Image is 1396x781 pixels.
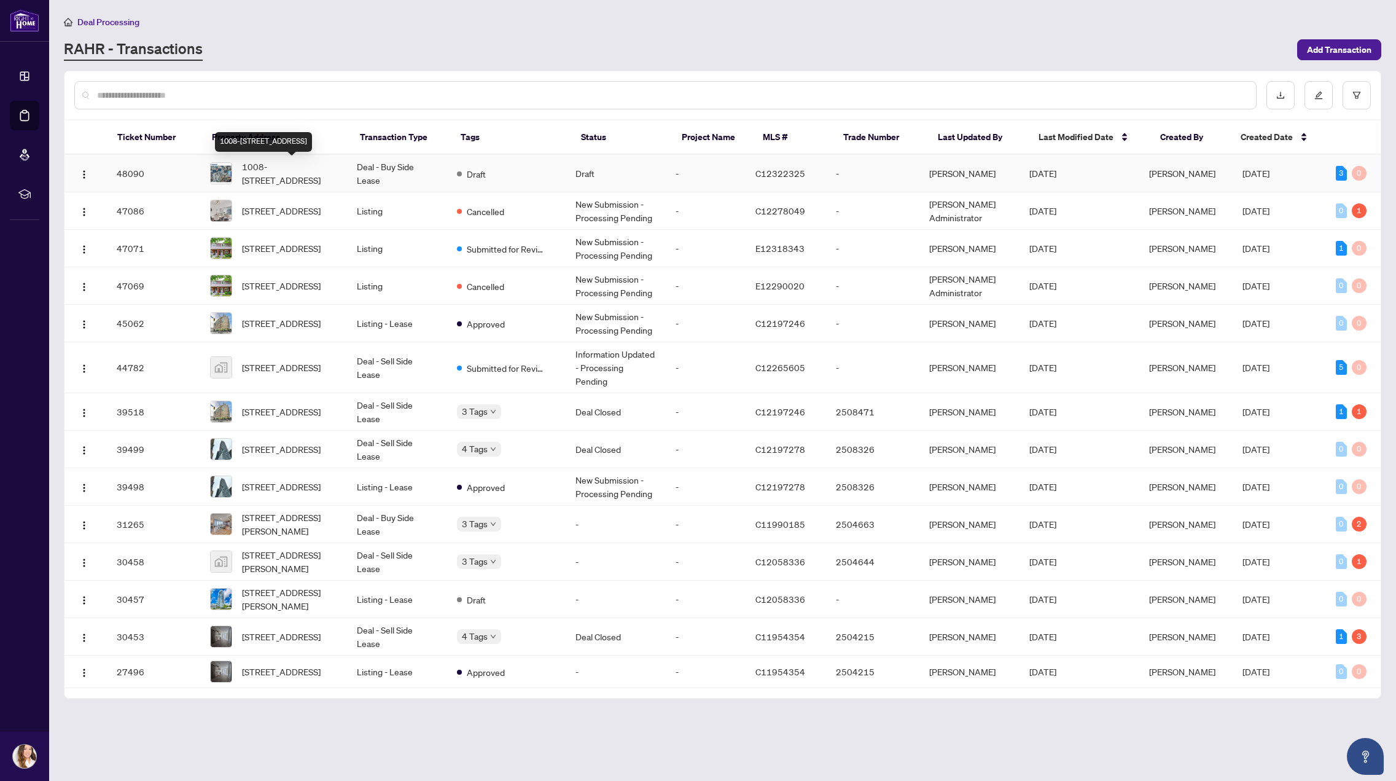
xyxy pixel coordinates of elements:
th: Last Updated By [928,120,1029,155]
span: Draft [467,167,486,181]
button: Open asap [1347,738,1384,775]
th: Property Address [202,120,350,155]
span: [PERSON_NAME] [1149,666,1215,677]
img: Profile Icon [13,745,36,768]
div: 1 [1352,203,1367,218]
div: 0 [1352,241,1367,256]
td: Listing [347,267,447,305]
div: 0 [1336,316,1347,331]
td: Listing - Lease [347,656,447,688]
img: thumbnail-img [211,476,232,497]
div: 0 [1352,664,1367,679]
td: 45062 [107,305,200,342]
td: [PERSON_NAME] [919,656,1020,688]
img: Logo [79,320,89,329]
td: Deal - Sell Side Lease [347,393,447,431]
td: - [666,192,746,230]
td: Listing - Lease [347,581,447,618]
span: [PERSON_NAME] [1149,631,1215,642]
span: [PERSON_NAME] [1149,243,1215,254]
div: 0 [1352,360,1367,375]
div: 1 [1352,554,1367,569]
div: 2 [1352,517,1367,532]
span: [STREET_ADDRESS] [242,361,321,374]
span: [STREET_ADDRESS] [242,241,321,255]
span: [DATE] [1029,631,1056,642]
span: [DATE] [1242,362,1269,373]
span: 3 Tags [462,517,488,531]
span: Submitted for Review [467,242,547,256]
td: Deal Closed [566,431,666,468]
td: 2508326 [826,468,919,506]
img: Logo [79,245,89,254]
td: Deal - Sell Side Lease [347,543,447,581]
td: - [826,267,919,305]
span: [PERSON_NAME] [1149,205,1215,216]
span: [DATE] [1242,631,1269,642]
span: C12197246 [755,406,805,417]
td: 47071 [107,230,200,267]
span: download [1276,91,1285,100]
span: Approved [467,665,505,679]
td: [PERSON_NAME] [919,230,1020,267]
span: [DATE] [1242,594,1269,605]
span: [STREET_ADDRESS] [242,316,321,330]
img: Logo [79,668,89,678]
td: Deal Closed [566,393,666,431]
span: [DATE] [1029,556,1056,567]
span: Cancelled [467,205,504,218]
td: [PERSON_NAME] [919,618,1020,656]
td: Information Updated - Processing Pending [566,342,666,393]
td: 2504644 [826,543,919,581]
span: [DATE] [1242,666,1269,677]
th: Ticket Number [107,120,202,155]
span: [STREET_ADDRESS] [242,480,321,493]
td: 2504215 [826,656,919,688]
td: 39518 [107,393,200,431]
td: - [666,230,746,267]
td: - [666,656,746,688]
img: thumbnail-img [211,163,232,184]
span: [DATE] [1029,362,1056,373]
span: [DATE] [1242,481,1269,492]
td: - [666,393,746,431]
td: New Submission - Processing Pending [566,230,666,267]
div: 0 [1336,592,1347,606]
img: thumbnail-img [211,626,232,647]
td: [PERSON_NAME] [919,543,1020,581]
button: Logo [74,589,94,609]
td: [PERSON_NAME] [919,393,1020,431]
span: [DATE] [1242,406,1269,417]
td: 44782 [107,342,200,393]
span: [PERSON_NAME] [1149,168,1215,179]
td: 2508471 [826,393,919,431]
span: [STREET_ADDRESS] [242,279,321,292]
td: [PERSON_NAME] [919,506,1020,543]
img: Logo [79,170,89,179]
td: 39498 [107,468,200,506]
th: Last Modified Date [1029,120,1150,155]
td: New Submission - Processing Pending [566,468,666,506]
img: Logo [79,445,89,455]
img: logo [10,9,39,32]
img: thumbnail-img [211,200,232,221]
td: 2504215 [826,618,919,656]
span: [PERSON_NAME] [1149,481,1215,492]
div: 0 [1336,442,1347,457]
button: Logo [74,313,94,333]
div: 0 [1352,592,1367,606]
span: [PERSON_NAME] [1149,280,1215,291]
span: [STREET_ADDRESS][PERSON_NAME] [242,511,337,538]
span: Last Modified Date [1039,130,1113,144]
span: Draft [467,593,486,606]
button: Add Transaction [1297,39,1381,60]
span: [DATE] [1029,666,1056,677]
td: - [666,155,746,192]
span: C12197246 [755,318,805,329]
span: [DATE] [1242,444,1269,455]
span: [DATE] [1029,594,1056,605]
span: C12322325 [755,168,805,179]
td: New Submission - Processing Pending [566,267,666,305]
img: Logo [79,483,89,493]
td: 48090 [107,155,200,192]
